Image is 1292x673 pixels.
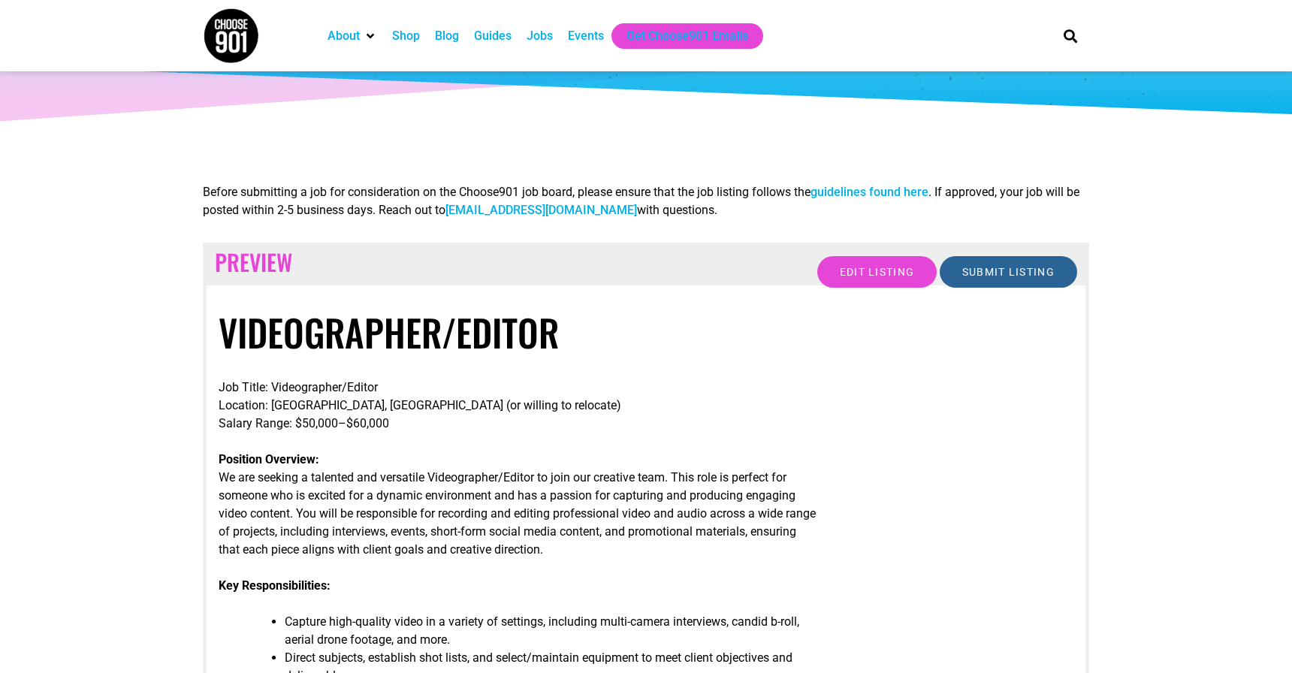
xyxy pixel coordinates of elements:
a: Blog [435,27,459,45]
strong: Position Overview: [219,452,319,466]
a: [EMAIL_ADDRESS][DOMAIN_NAME] [445,203,637,217]
a: Jobs [527,27,553,45]
span: Before submitting a job for consideration on the Choose901 job board, please ensure that the job ... [203,185,1079,217]
nav: Main nav [320,23,1038,49]
a: guidelines found here [811,185,928,199]
p: Job Title: Videographer/Editor Location: [GEOGRAPHIC_DATA], [GEOGRAPHIC_DATA] (or willing to relo... [219,379,817,433]
p: We are seeking a talented and versatile Videographer/Editor to join our creative team. This role ... [219,451,817,559]
a: Guides [474,27,512,45]
h1: Videographer/Editor [219,310,1073,355]
h2: Preview [215,249,1077,276]
input: Edit listing [817,256,937,288]
div: Search [1058,23,1083,48]
div: About [320,23,385,49]
input: Submit Listing [940,256,1077,288]
li: Capture high-quality video in a variety of settings, including multi-camera interviews, candid b-... [285,613,817,649]
a: Events [568,27,604,45]
a: Get Choose901 Emails [626,27,748,45]
strong: Key Responsibilities: [219,578,331,593]
a: Shop [392,27,420,45]
a: About [328,27,360,45]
